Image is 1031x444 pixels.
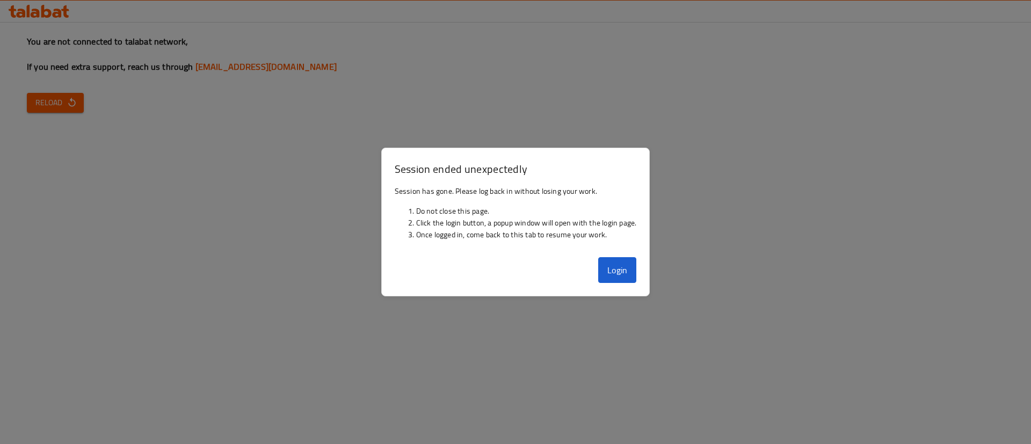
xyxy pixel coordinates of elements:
div: Session has gone. Please log back in without losing your work. [382,181,650,253]
h3: Session ended unexpectedly [395,161,637,177]
button: Login [598,257,637,283]
li: Do not close this page. [416,205,637,217]
li: Click the login button, a popup window will open with the login page. [416,217,637,229]
li: Once logged in, come back to this tab to resume your work. [416,229,637,241]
